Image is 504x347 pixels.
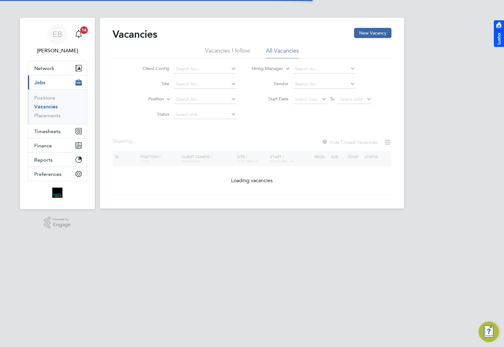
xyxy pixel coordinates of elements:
[28,153,87,167] button: Reports
[174,65,236,74] input: Search for...
[72,24,85,44] a: 14
[53,217,71,222] span: Powered by
[28,188,87,198] a: Go to home page
[127,96,164,102] label: Position
[28,138,87,152] button: Finance
[34,80,45,86] span: Jobs
[28,61,87,75] button: Network
[266,47,299,58] li: All Vacancies
[174,110,236,119] input: Select one
[132,138,136,145] span: ...
[53,222,71,228] span: Engage
[28,24,87,55] a: EB[PERSON_NAME]
[174,80,236,89] input: Search for...
[252,81,288,87] label: Vendor
[28,47,87,55] span: Ellie Bowen
[293,65,355,74] input: Search for...
[252,96,288,102] label: Start Date
[52,188,62,198] img: bromak-logo-retina.png
[328,95,336,103] span: To
[247,66,283,72] label: Hiring Manager
[28,75,87,89] button: Jobs
[295,96,318,102] span: Select date
[174,95,236,104] input: Search for...
[34,171,61,177] span: Preferences
[113,28,157,41] h2: Vacancies
[44,217,71,229] a: Powered byEngage
[34,104,58,110] a: Vacancies
[133,81,169,87] label: Site
[205,47,250,58] li: Vacancies I follow
[20,18,95,209] nav: Main navigation
[133,66,169,71] label: Client Config
[113,138,137,145] div: Showing
[80,26,88,34] span: 14
[28,167,87,181] button: Preferences
[133,111,169,117] label: Status
[34,95,55,101] a: Positions
[53,30,62,38] span: EB
[354,28,391,38] button: New Vacancy
[34,112,61,119] a: Placements
[293,80,355,89] input: Search for...
[322,139,378,145] label: Hide Closed Vacancies
[34,143,52,149] span: Finance
[479,322,499,342] button: Engage Resource Center
[28,89,87,124] div: Jobs
[34,157,53,163] span: Reports
[34,65,54,71] span: Network
[28,124,87,138] button: Timesheets
[34,128,61,134] span: Timesheets
[340,96,363,102] span: Select date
